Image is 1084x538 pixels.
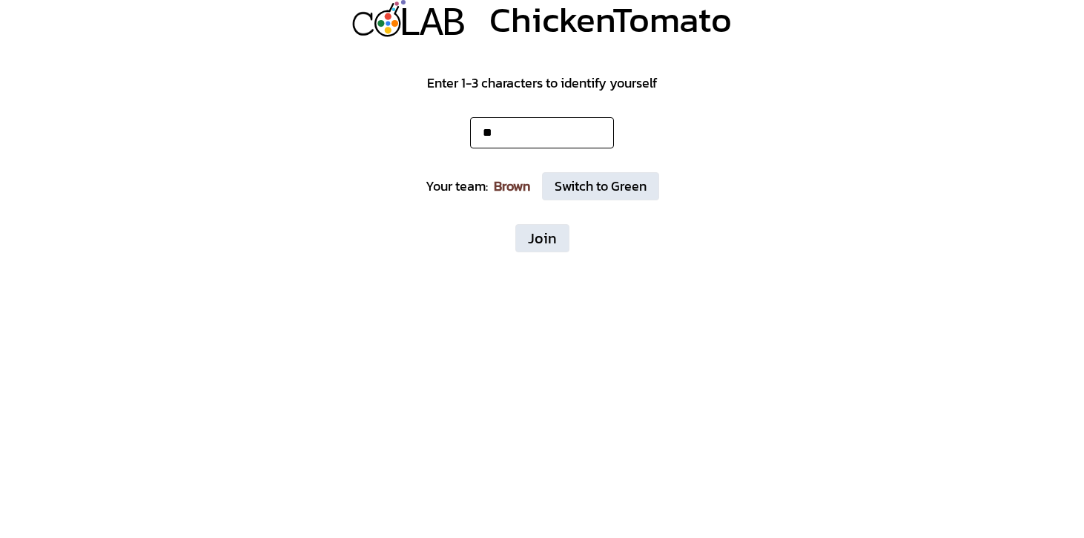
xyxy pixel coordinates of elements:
[494,176,530,197] div: Brown
[489,1,732,37] div: ChickenTomato
[427,73,657,94] div: Enter 1-3 characters to identify yourself
[398,1,422,49] div: L
[426,176,488,197] div: Your team:
[442,1,466,49] div: B
[420,1,443,49] div: A
[542,172,659,200] button: Switch to Green
[515,224,569,252] button: Join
